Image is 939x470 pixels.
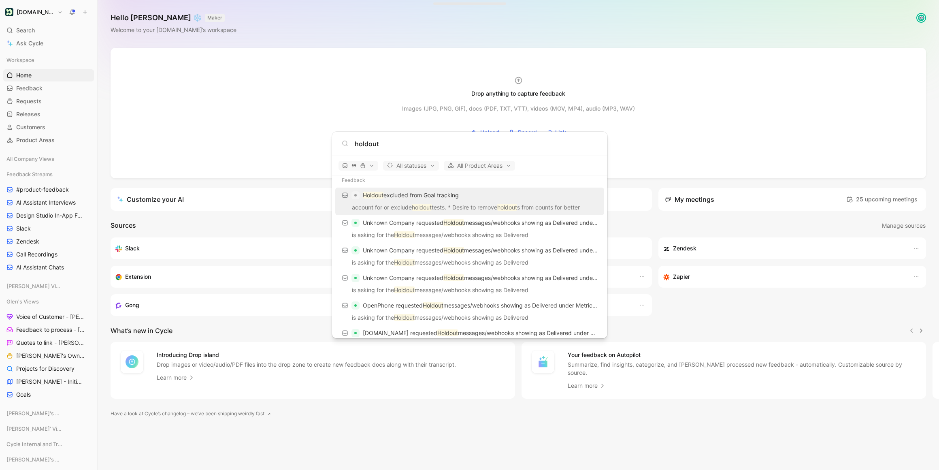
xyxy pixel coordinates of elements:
[423,302,443,309] mark: Holdout
[387,161,435,171] span: All statuses
[363,328,598,338] p: [DOMAIN_NAME] requested messages/webhooks showing as Delivered under Metrics even though they sho...
[383,161,439,171] button: All statuses
[443,219,464,226] mark: Holdout
[332,173,607,188] div: Feedback
[363,218,598,228] p: Unknown Company requested messages/webhooks showing as Delivered under Metrics even though they s...
[444,161,515,171] button: All Product Areas
[394,231,415,238] mark: Holdout
[355,139,598,149] input: Type a command or search anything
[363,190,459,200] p: excluded from Goal tracking
[394,314,415,321] mark: Holdout
[363,273,598,283] p: Unknown Company requested messages/webhooks showing as Delivered under Metrics even though they s...
[335,270,604,298] a: Unknown Company requestedHoldoutmessages/webhooks showing as Delivered under Metrics even though ...
[363,192,383,199] mark: Holdout
[437,329,458,336] mark: Holdout
[443,274,464,281] mark: Holdout
[335,188,604,215] a: Holdoutexcluded from Goal trackingaccount for or excludeholdouttests. * Desire to removeholdouts ...
[394,286,415,293] mark: Holdout
[335,298,604,325] a: OpenPhone requestedHoldoutmessages/webhooks showing as Delivered under Metrics even though they s...
[338,258,602,270] p: is asking for the messages/webhooks showing as Delivered
[338,230,602,242] p: is asking for the messages/webhooks showing as Delivered
[447,161,511,171] span: All Product Areas
[497,204,517,211] mark: holdout
[338,285,602,297] p: is asking for the messages/webhooks showing as Delivered
[335,215,604,243] a: Unknown Company requestedHoldoutmessages/webhooks showing as Delivered under Metrics even though ...
[338,203,602,215] p: account for or exclude tests. * Desire to remove s from counts for better
[335,243,604,270] a: Unknown Company requestedHoldoutmessages/webhooks showing as Delivered under Metrics even though ...
[363,246,598,255] p: Unknown Company requested messages/webhooks showing as Delivered under Metrics even though they s...
[363,301,598,310] p: OpenPhone requested messages/webhooks showing as Delivered under Metrics even though they should ...
[338,313,602,325] p: is asking for the messages/webhooks showing as Delivered
[335,325,604,353] a: [DOMAIN_NAME] requestedHoldoutmessages/webhooks showing as Delivered under Metrics even though th...
[412,204,432,211] mark: holdout
[394,259,415,266] mark: Holdout
[443,247,464,254] mark: Holdout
